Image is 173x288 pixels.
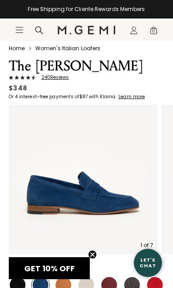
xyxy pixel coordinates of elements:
a: 240Reviews [9,75,145,80]
klarna-placement-style-amount: $87 [79,93,88,100]
button: Open site menu [15,26,24,34]
span: 0 [149,28,158,37]
span: GET 10% OFF [24,263,75,274]
h1: The [PERSON_NAME] [9,57,145,75]
a: Learn more [118,94,145,100]
img: M.Gemi [58,26,115,34]
img: The Sacca Donna [8,105,158,254]
klarna-placement-style-body: with Klarna [89,93,118,100]
klarna-placement-style-body: Or 4 interest-free payments of [9,93,79,100]
button: Close teaser [88,250,97,259]
div: 1 of 7 [140,242,154,249]
div: $348 [9,84,28,92]
div: Let's Chat [134,257,162,268]
klarna-placement-style-cta: Learn more [118,93,145,100]
div: GET 10% OFFClose teaser [9,257,90,279]
span: 240 Review s [36,75,69,80]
